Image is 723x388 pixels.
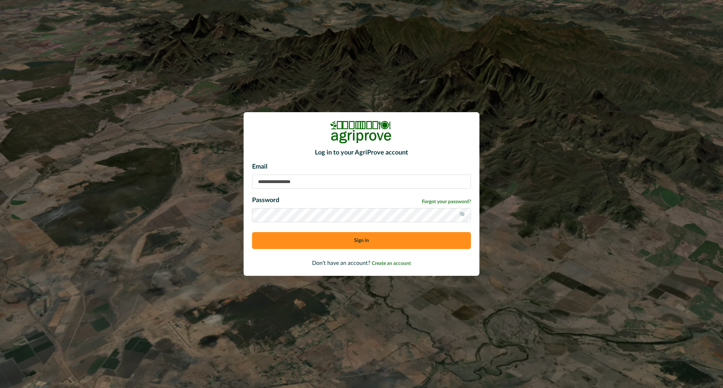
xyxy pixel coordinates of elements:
p: Email [252,162,471,172]
button: Sign in [252,232,471,249]
span: Create an account [372,261,411,266]
img: Logo Image [330,121,393,144]
p: Password [252,196,279,205]
p: Don’t have an account? [252,259,471,267]
a: Create an account [372,260,411,266]
a: Forgot your password? [422,198,471,206]
h2: Log in to your AgriProve account [252,149,471,157]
